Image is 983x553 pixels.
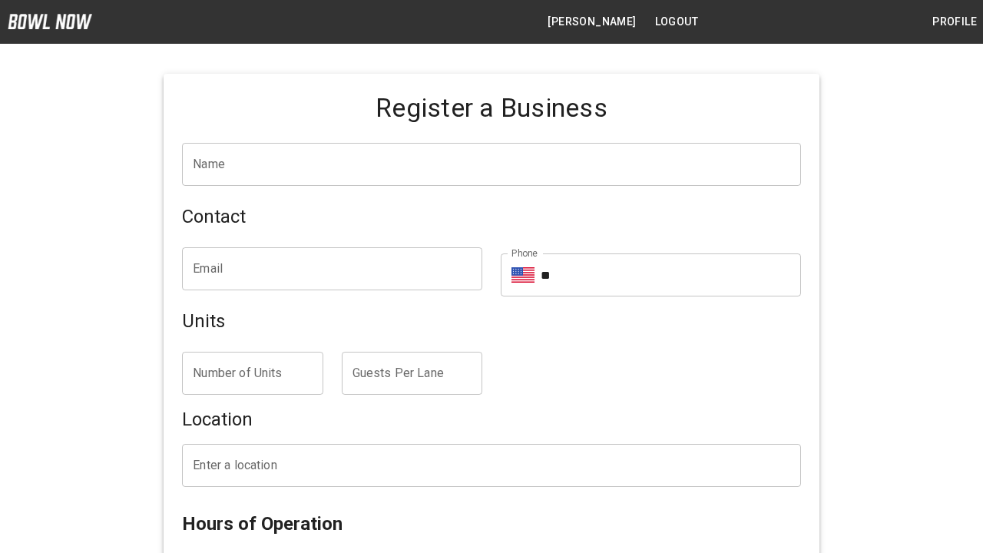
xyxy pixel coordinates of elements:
[541,8,642,36] button: [PERSON_NAME]
[182,309,800,333] h5: Units
[182,407,800,432] h5: Location
[182,92,800,124] h4: Register a Business
[926,8,983,36] button: Profile
[182,204,800,229] h5: Contact
[8,14,92,29] img: logo
[649,8,704,36] button: Logout
[511,247,538,260] label: Phone
[182,512,800,536] h5: Hours of Operation
[511,263,535,286] button: Select country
